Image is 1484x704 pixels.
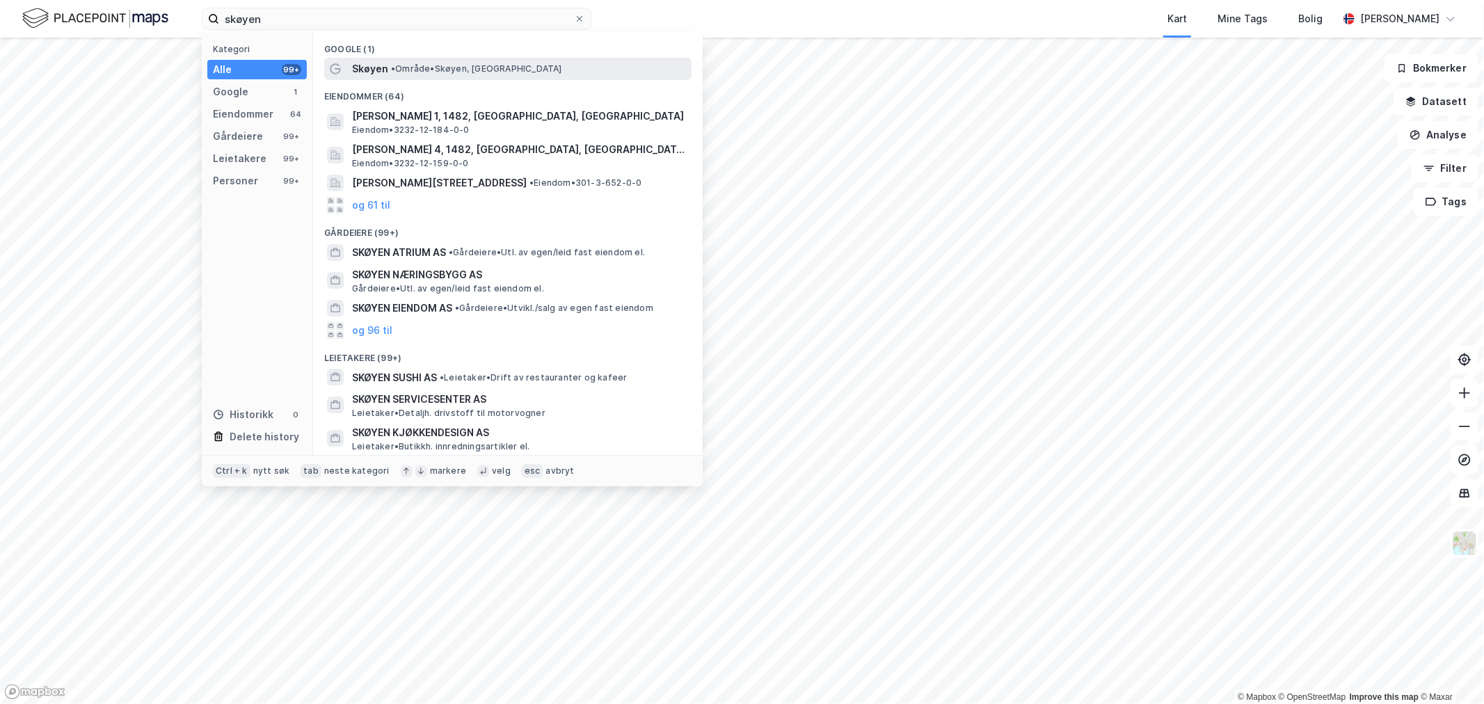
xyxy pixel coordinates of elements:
span: [PERSON_NAME] 1, 1482, [GEOGRAPHIC_DATA], [GEOGRAPHIC_DATA] [352,108,686,125]
div: 0 [290,409,301,420]
span: • [449,247,453,257]
div: 99+ [282,153,301,164]
div: velg [492,465,511,477]
div: Leietakere (99+) [313,342,703,367]
button: Tags [1414,188,1478,216]
div: Delete history [230,429,299,445]
span: Eiendom • 301-3-652-0-0 [529,177,641,189]
button: Filter [1412,154,1478,182]
div: Gårdeiere (99+) [313,216,703,241]
div: [PERSON_NAME] [1360,10,1439,27]
div: 99+ [282,131,301,142]
a: Mapbox homepage [4,684,65,700]
img: logo.f888ab2527a4732fd821a326f86c7f29.svg [22,6,168,31]
iframe: Chat Widget [1414,637,1484,704]
span: [PERSON_NAME] 4, 1482, [GEOGRAPHIC_DATA], [GEOGRAPHIC_DATA] [352,141,686,158]
span: Leietaker • Butikkh. innredningsartikler el. [352,441,529,452]
span: SKØYEN ATRIUM AS [352,244,446,261]
div: Eiendommer (64) [313,80,703,105]
span: SKØYEN EIENDOM AS [352,300,452,317]
div: Leietakere [213,150,266,167]
img: Z [1451,530,1478,557]
button: og 96 til [352,322,392,339]
div: 99+ [282,175,301,186]
button: og 61 til [352,197,390,214]
div: avbryt [545,465,574,477]
input: Søk på adresse, matrikkel, gårdeiere, leietakere eller personer [219,8,574,29]
div: Google [213,83,248,100]
span: Gårdeiere • Utl. av egen/leid fast eiendom el. [449,247,645,258]
div: Eiendommer [213,106,273,122]
div: nytt søk [253,465,290,477]
div: Historikk [213,406,273,423]
div: Kategori [213,44,307,54]
div: Kart [1167,10,1187,27]
span: • [529,177,534,188]
span: [PERSON_NAME][STREET_ADDRESS] [352,175,527,191]
span: Leietaker • Detaljh. drivstoff til motorvogner [352,408,545,419]
button: Datasett [1394,88,1478,115]
span: Gårdeiere • Utvikl./salg av egen fast eiendom [455,303,653,314]
div: Mine Tags [1218,10,1268,27]
div: neste kategori [324,465,390,477]
span: SKØYEN SUSHI AS [352,369,437,386]
span: SKØYEN NÆRINGSBYGG AS [352,266,686,283]
a: Mapbox [1238,692,1276,702]
div: 64 [290,109,301,120]
span: Gårdeiere • Utl. av egen/leid fast eiendom el. [352,283,544,294]
div: Google (1) [313,33,703,58]
div: Ctrl + k [213,464,250,478]
button: Analyse [1398,121,1478,149]
div: Bolig [1298,10,1323,27]
div: Gårdeiere [213,128,263,145]
a: OpenStreetMap [1279,692,1346,702]
span: SKØYEN SERVICESENTER AS [352,391,686,408]
span: Skøyen [352,61,388,77]
div: Personer [213,173,258,189]
div: 1 [290,86,301,97]
span: Område • Skøyen, [GEOGRAPHIC_DATA] [391,63,562,74]
span: • [391,63,395,74]
div: Kontrollprogram for chat [1414,637,1484,704]
span: Leietaker • Drift av restauranter og kafeer [440,372,627,383]
a: Improve this map [1350,692,1419,702]
span: Eiendom • 3232-12-159-0-0 [352,158,469,169]
div: markere [430,465,466,477]
div: tab [301,464,321,478]
span: • [455,303,459,313]
span: • [440,372,444,383]
div: esc [522,464,543,478]
button: Bokmerker [1385,54,1478,82]
span: SKØYEN KJØKKENDESIGN AS [352,424,686,441]
div: Alle [213,61,232,78]
span: Eiendom • 3232-12-184-0-0 [352,125,470,136]
div: 99+ [282,64,301,75]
